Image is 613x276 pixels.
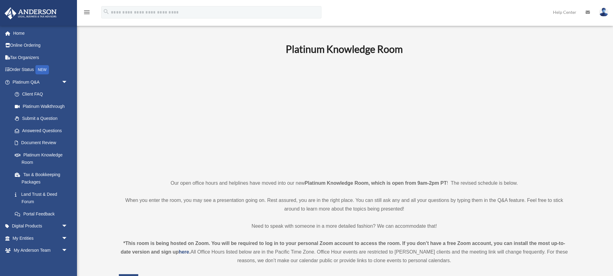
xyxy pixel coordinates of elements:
a: Document Review [9,137,77,149]
a: Tax Organizers [4,51,77,64]
span: arrow_drop_down [62,232,74,245]
a: Digital Productsarrow_drop_down [4,220,77,232]
span: arrow_drop_down [62,244,74,257]
p: When you enter the room, you may see a presentation going on. Rest assured, you are in the right ... [119,196,570,213]
a: Online Ordering [4,39,77,52]
span: arrow_drop_down [62,76,74,89]
a: Tax & Bookkeeping Packages [9,168,77,188]
div: All Office Hours listed below are in the Pacific Time Zone. Office Hour events are restricted to ... [119,239,570,265]
strong: *This room is being hosted on Zoom. You will be required to log in to your personal Zoom account ... [121,241,565,254]
a: Platinum Knowledge Room [9,149,74,168]
strong: Platinum Knowledge Room, which is open from 9am-2pm PT [305,180,447,186]
a: Answered Questions [9,124,77,137]
a: My Entitiesarrow_drop_down [4,232,77,244]
strong: . [189,249,190,254]
a: Platinum Walkthrough [9,100,77,112]
i: search [103,8,110,15]
b: Platinum Knowledge Room [286,43,403,55]
img: User Pic [599,8,608,17]
a: Home [4,27,77,39]
p: Need to speak with someone in a more detailed fashion? We can accommodate that! [119,222,570,231]
img: Anderson Advisors Platinum Portal [3,7,58,19]
span: arrow_drop_down [62,220,74,233]
i: menu [83,9,91,16]
p: Our open office hours and helplines have moved into our new ! The revised schedule is below. [119,179,570,187]
a: Platinum Q&Aarrow_drop_down [4,76,77,88]
a: Order StatusNEW [4,64,77,76]
a: My Anderson Teamarrow_drop_down [4,244,77,257]
a: Land Trust & Deed Forum [9,188,77,208]
a: Client FAQ [9,88,77,101]
a: here [179,249,189,254]
a: Portal Feedback [9,208,77,220]
div: NEW [35,65,49,74]
iframe: 231110_Toby_KnowledgeRoom [252,64,437,168]
a: Submit a Question [9,112,77,125]
a: menu [83,11,91,16]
